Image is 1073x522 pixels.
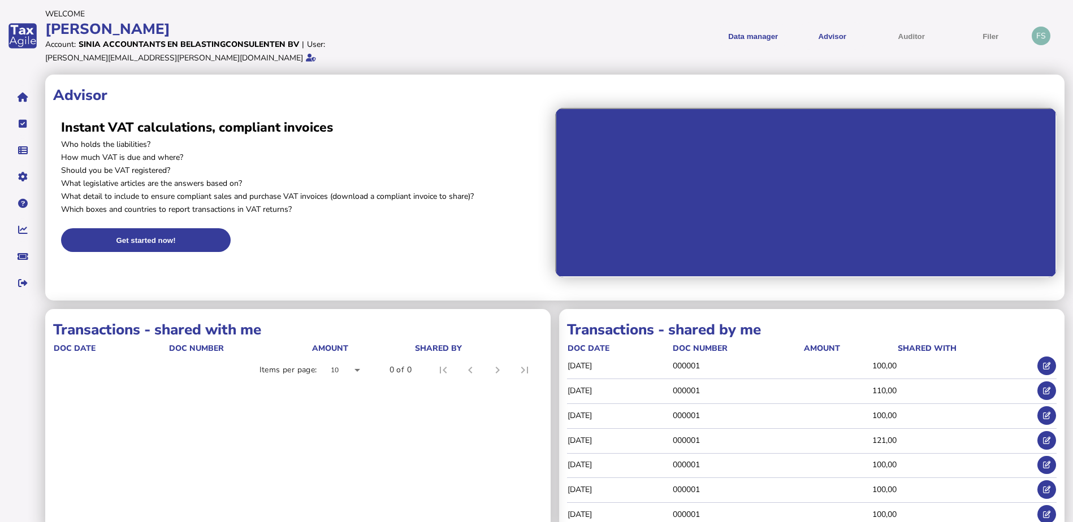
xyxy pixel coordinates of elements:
[511,356,538,384] button: Last page
[61,119,547,136] h2: Instant VAT calculations, compliant invoices
[306,54,316,62] i: Email verified
[45,53,303,63] div: [PERSON_NAME][EMAIL_ADDRESS][PERSON_NAME][DOMAIN_NAME]
[567,403,672,427] td: [DATE]
[484,356,511,384] button: Next page
[672,354,803,377] td: 000001
[673,343,728,354] div: doc number
[898,343,1035,354] div: shared with
[673,343,803,354] div: doc number
[568,343,672,354] div: doc date
[1037,480,1056,499] button: Open shared transaction
[804,343,897,354] div: Amount
[11,85,34,109] button: Home
[390,364,412,376] div: 0 of 0
[717,22,789,50] button: Shows a dropdown of Data manager options
[11,218,34,242] button: Insights
[803,354,897,377] td: 100,00
[1037,406,1056,425] button: Open shared transaction
[11,165,34,189] button: Manage settings
[1037,431,1056,450] button: Open shared transaction
[1037,456,1056,475] button: Open shared transaction
[539,22,1027,50] menu: navigate products
[169,343,311,354] div: doc number
[672,453,803,476] td: 000001
[61,165,547,176] p: Should you be VAT registered?
[259,364,317,376] div: Items per page:
[61,178,547,189] p: What legislative articles are the answers based on?
[53,320,543,340] h1: Transactions - shared with me
[415,343,540,354] div: shared by
[415,343,462,354] div: shared by
[803,453,897,476] td: 100,00
[555,108,1057,277] iframe: Advisor intro
[672,428,803,451] td: 000001
[11,138,34,162] button: Data manager
[567,320,1057,340] h1: Transactions - shared by me
[45,39,76,50] div: Account:
[61,204,547,215] p: Which boxes and countries to report transactions in VAT returns?
[169,343,224,354] div: doc number
[53,85,1057,105] h1: Advisor
[11,245,34,268] button: Raise a support ticket
[567,453,672,476] td: [DATE]
[11,271,34,295] button: Sign out
[18,150,28,151] i: Data manager
[11,112,34,136] button: Tasks
[61,139,547,150] p: Who holds the liabilities?
[457,356,484,384] button: Previous page
[672,478,803,501] td: 000001
[45,8,533,19] div: Welcome
[803,428,897,451] td: 121,00
[1037,381,1056,400] button: Open shared transaction
[79,39,299,50] div: Sinia Accountants en Belastingconsulenten BV
[567,379,672,402] td: [DATE]
[797,22,868,50] button: Shows a dropdown of VAT Advisor options
[672,379,803,402] td: 000001
[45,19,533,39] div: [PERSON_NAME]
[567,354,672,377] td: [DATE]
[1037,356,1056,375] button: Open shared transaction
[61,228,231,252] button: Get started now!
[876,22,947,50] button: Auditor
[54,343,96,354] div: doc date
[568,343,609,354] div: doc date
[804,343,840,354] div: Amount
[803,478,897,501] td: 100,00
[430,356,457,384] button: First page
[312,343,414,354] div: Amount
[54,343,168,354] div: doc date
[672,403,803,427] td: 000001
[11,192,34,215] button: Help pages
[567,478,672,501] td: [DATE]
[955,22,1026,50] button: Filer
[803,379,897,402] td: 110,00
[567,428,672,451] td: [DATE]
[312,343,348,354] div: Amount
[302,39,304,50] div: |
[898,343,957,354] div: shared with
[307,39,325,50] div: User:
[61,191,547,202] p: What detail to include to ensure compliant sales and purchase VAT invoices (download a compliant ...
[803,403,897,427] td: 100,00
[1032,27,1050,45] div: Profile settings
[61,152,547,163] p: How much VAT is due and where?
